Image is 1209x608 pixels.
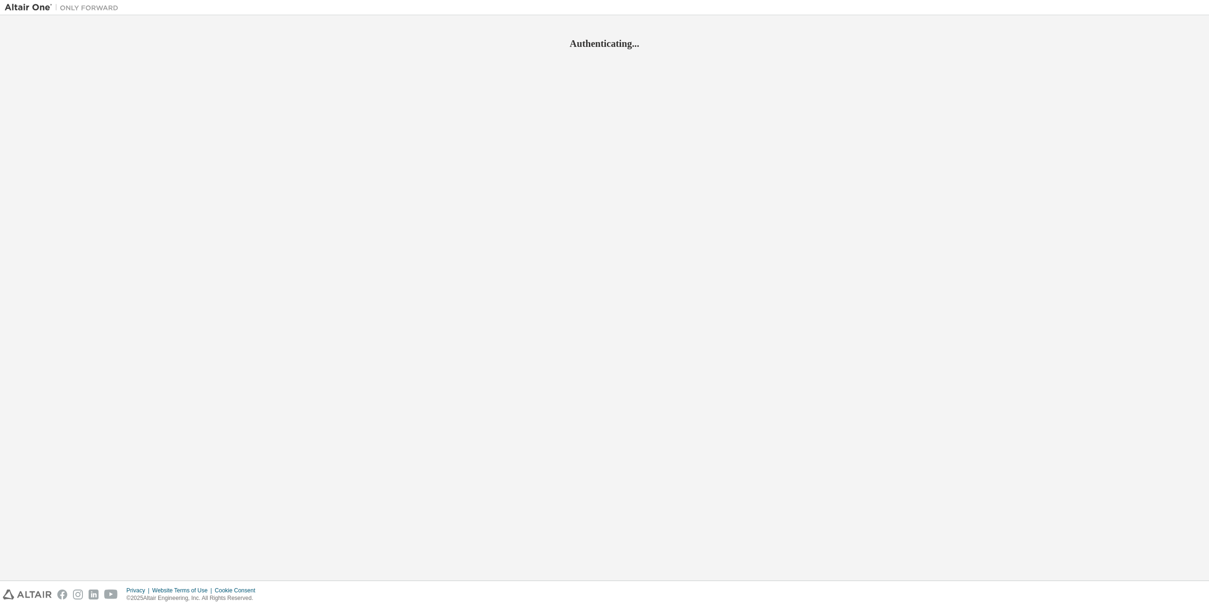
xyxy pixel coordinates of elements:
[5,3,123,12] img: Altair One
[89,590,99,599] img: linkedin.svg
[126,587,152,594] div: Privacy
[215,587,261,594] div: Cookie Consent
[104,590,118,599] img: youtube.svg
[5,37,1204,50] h2: Authenticating...
[73,590,83,599] img: instagram.svg
[57,590,67,599] img: facebook.svg
[126,594,261,602] p: © 2025 Altair Engineering, Inc. All Rights Reserved.
[3,590,52,599] img: altair_logo.svg
[152,587,215,594] div: Website Terms of Use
